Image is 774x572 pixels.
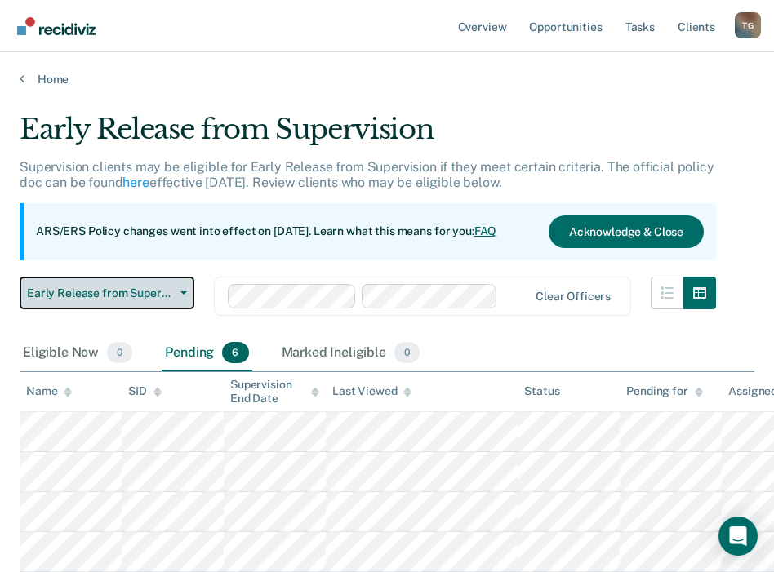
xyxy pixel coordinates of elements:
[36,224,496,240] p: ARS/ERS Policy changes went into effect on [DATE]. Learn what this means for you:
[122,175,149,190] a: here
[20,72,754,86] a: Home
[17,17,96,35] img: Recidiviz
[222,342,248,363] span: 6
[27,286,174,300] span: Early Release from Supervision
[20,335,136,371] div: Eligible Now0
[128,384,162,398] div: SID
[230,378,319,406] div: Supervision End Date
[20,159,714,190] p: Supervision clients may be eligible for Early Release from Supervision if they meet certain crite...
[626,384,702,398] div: Pending for
[278,335,424,371] div: Marked Ineligible0
[474,224,497,237] a: FAQ
[26,384,72,398] div: Name
[549,215,704,248] button: Acknowledge & Close
[735,12,761,38] div: T G
[394,342,420,363] span: 0
[536,290,611,304] div: Clear officers
[718,517,758,556] div: Open Intercom Messenger
[162,335,251,371] div: Pending6
[735,12,761,38] button: Profile dropdown button
[332,384,411,398] div: Last Viewed
[524,384,559,398] div: Status
[20,277,194,309] button: Early Release from Supervision
[20,113,716,159] div: Early Release from Supervision
[107,342,132,363] span: 0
